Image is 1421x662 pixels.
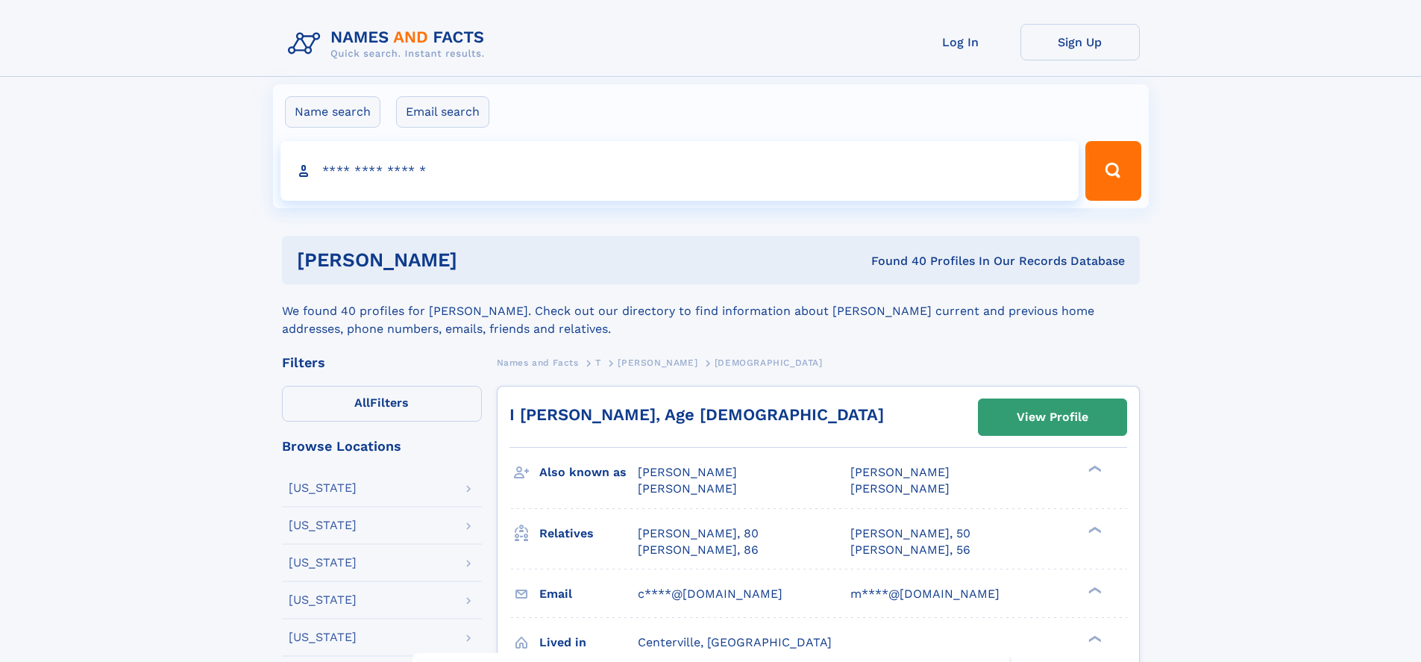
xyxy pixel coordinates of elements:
[289,519,357,531] div: [US_STATE]
[850,481,950,496] span: [PERSON_NAME]
[280,141,1079,201] input: search input
[497,353,579,372] a: Names and Facts
[282,386,482,422] label: Filters
[901,24,1020,60] a: Log In
[539,521,638,546] h3: Relatives
[297,251,665,269] h1: [PERSON_NAME]
[282,440,482,453] div: Browse Locations
[1017,400,1088,434] div: View Profile
[638,465,737,479] span: [PERSON_NAME]
[715,357,823,368] span: [DEMOGRAPHIC_DATA]
[638,542,759,558] a: [PERSON_NAME], 86
[285,96,380,128] label: Name search
[638,635,832,649] span: Centerville, [GEOGRAPHIC_DATA]
[1085,585,1102,595] div: ❯
[618,357,697,368] span: [PERSON_NAME]
[850,542,970,558] a: [PERSON_NAME], 56
[1085,141,1141,201] button: Search Button
[664,253,1125,269] div: Found 40 Profiles In Our Records Database
[289,557,357,569] div: [US_STATE]
[289,594,357,606] div: [US_STATE]
[638,481,737,496] span: [PERSON_NAME]
[850,525,970,542] a: [PERSON_NAME], 50
[618,353,697,372] a: [PERSON_NAME]
[289,631,357,643] div: [US_STATE]
[638,525,759,542] a: [PERSON_NAME], 80
[1020,24,1140,60] a: Sign Up
[979,399,1126,435] a: View Profile
[595,357,601,368] span: T
[282,356,482,369] div: Filters
[539,460,638,485] h3: Also known as
[1085,525,1102,534] div: ❯
[396,96,489,128] label: Email search
[509,405,884,424] a: I [PERSON_NAME], Age [DEMOGRAPHIC_DATA]
[595,353,601,372] a: T
[1085,464,1102,474] div: ❯
[850,465,950,479] span: [PERSON_NAME]
[539,581,638,607] h3: Email
[539,630,638,655] h3: Lived in
[1085,634,1102,643] div: ❯
[289,482,357,494] div: [US_STATE]
[282,24,497,64] img: Logo Names and Facts
[282,284,1140,338] div: We found 40 profiles for [PERSON_NAME]. Check out our directory to find information about [PERSON...
[354,396,370,410] span: All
